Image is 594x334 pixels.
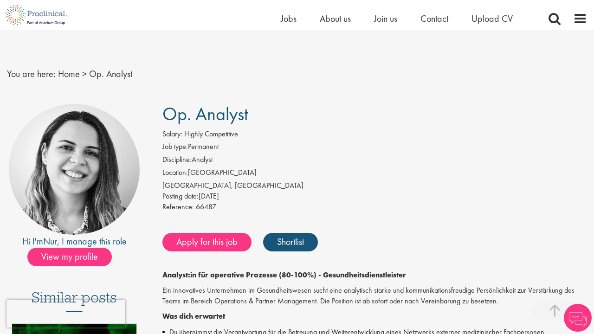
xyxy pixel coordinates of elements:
span: Posting date: [162,191,199,201]
iframe: reCAPTCHA [6,300,125,328]
label: Discipline: [162,154,192,165]
li: Analyst [162,154,587,167]
span: > [82,68,87,80]
li: [GEOGRAPHIC_DATA] [162,167,587,180]
label: Reference: [162,202,194,212]
a: Apply for this job [162,233,252,251]
a: Contact [420,13,448,25]
a: Nur [43,235,57,247]
span: Op. Analyst [162,102,248,126]
span: View my profile [27,248,112,266]
a: About us [320,13,351,25]
span: Highly Competitive [184,129,238,139]
div: [GEOGRAPHIC_DATA], [GEOGRAPHIC_DATA] [162,180,587,191]
span: You are here: [7,68,56,80]
a: Upload CV [471,13,513,25]
a: Jobs [281,13,297,25]
li: Permanent [162,141,587,154]
img: Chatbot [564,304,592,332]
span: Op. Analyst [89,68,132,80]
label: Job type: [162,141,188,152]
img: imeage of recruiter Nur Ergiydiren [9,104,140,235]
strong: Was dich erwartet [162,311,225,321]
p: Ein innovatives Unternehmen im Gesundheitswesen sucht eine analytisch starke und kommunikationsfr... [162,285,587,307]
div: Hi I'm , I manage this role [7,235,142,248]
a: Join us [374,13,397,25]
div: [DATE] [162,191,587,202]
label: Salary: [162,129,182,140]
span: 66487 [196,202,216,212]
a: View my profile [27,250,121,262]
a: breadcrumb link [58,68,80,80]
strong: Analyst:in für operative Prozesse (80-100%) - Gesundheitsdienstleister [162,270,406,280]
a: Shortlist [263,233,318,251]
h3: Similar posts [32,289,117,312]
label: Location: [162,167,188,178]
